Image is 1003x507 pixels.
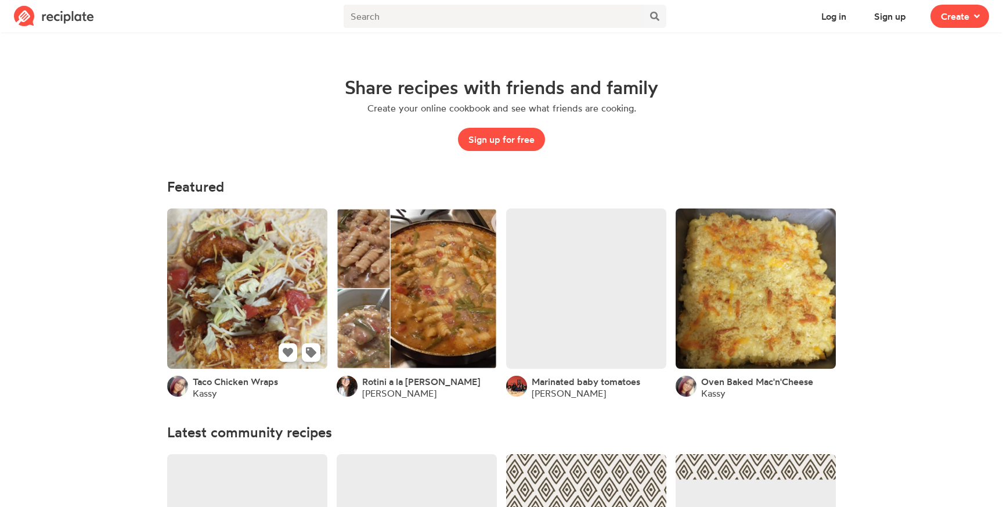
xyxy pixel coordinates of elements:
[676,376,697,397] img: User's avatar
[14,6,94,27] img: Reciplate
[167,179,836,195] h4: Featured
[193,387,217,399] a: Kassy
[532,387,606,399] a: [PERSON_NAME]
[337,376,358,397] img: User's avatar
[941,9,969,23] span: Create
[701,376,813,387] a: Oven Baked Mac'n'Cheese
[193,376,278,387] a: Taco Chicken Wraps
[167,425,836,440] h4: Latest community recipes
[344,5,643,28] input: Search
[811,5,857,28] button: Log in
[345,77,658,98] h1: Share recipes with friends and family
[362,387,436,399] a: [PERSON_NAME]
[930,5,989,28] button: Create
[167,376,188,397] img: User's avatar
[506,376,527,397] img: User's avatar
[701,387,726,399] a: Kassy
[864,5,917,28] button: Sign up
[458,128,545,151] button: Sign up for free
[367,102,636,114] p: Create your online cookbook and see what friends are cooking.
[532,376,640,387] a: Marinated baby tomatoes
[362,376,480,387] a: Rotini a la [PERSON_NAME]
